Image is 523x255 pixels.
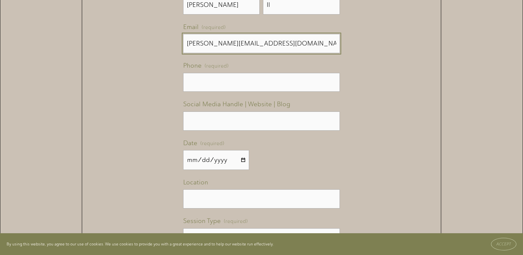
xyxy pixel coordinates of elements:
[202,23,226,32] span: (required)
[200,139,224,148] span: (required)
[491,238,516,250] button: Accept
[7,240,274,248] p: By using this website, you agree to our use of cookies. We use cookies to provide you with a grea...
[224,217,248,226] span: (required)
[183,215,221,227] span: Session Type
[183,98,290,110] span: Social Media Handle | Website | Blog
[183,21,199,33] span: Email
[496,242,511,246] span: Accept
[183,60,202,72] span: Phone
[183,137,197,149] span: Date
[205,63,229,69] span: (required)
[183,176,208,188] span: Location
